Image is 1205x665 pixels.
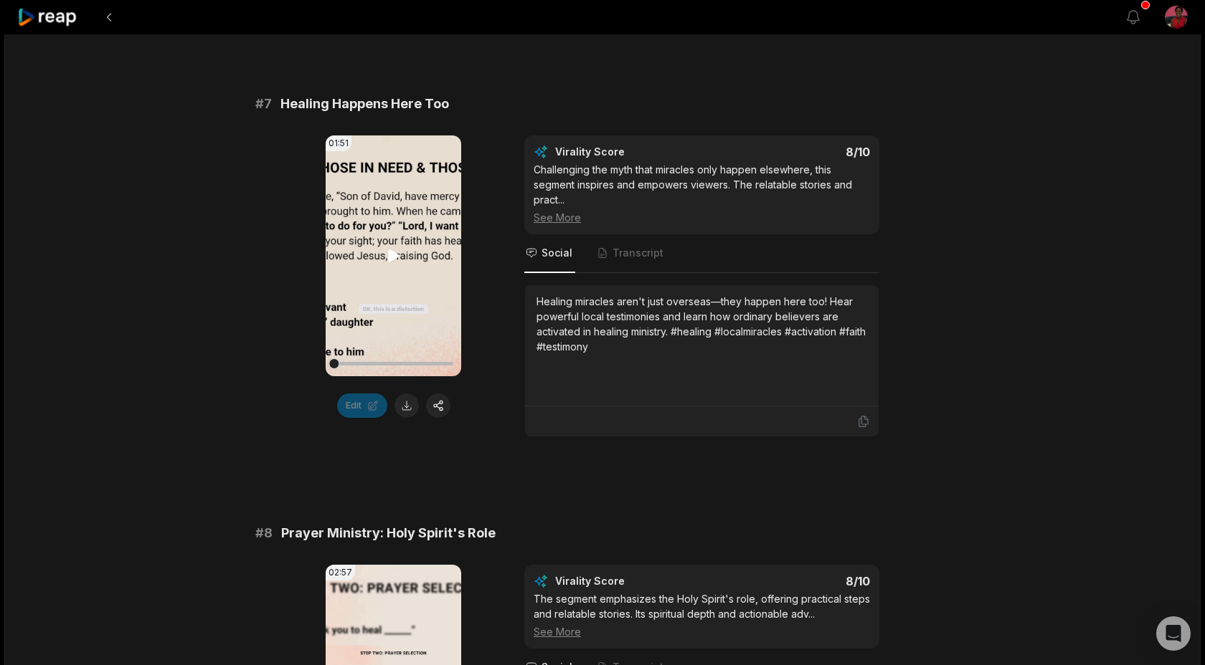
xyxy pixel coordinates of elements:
[717,145,871,159] div: 8 /10
[717,574,871,588] div: 8 /10
[534,210,870,225] div: See More
[280,94,449,114] span: Healing Happens Here Too
[534,624,870,639] div: See More
[281,523,496,543] span: Prayer Ministry: Holy Spirit's Role
[255,94,272,114] span: # 7
[524,234,879,273] nav: Tabs
[337,393,387,418] button: Edit
[555,574,709,588] div: Virality Score
[534,591,870,639] div: The segment emphasizes the Holy Spirit's role, offering practical steps and relatable stories. It...
[1156,616,1191,651] div: Open Intercom Messenger
[613,246,663,260] span: Transcript
[542,246,572,260] span: Social
[255,523,273,543] span: # 8
[534,162,870,225] div: Challenging the myth that miracles only happen elsewhere, this segment inspires and empowers view...
[326,135,461,376] video: Your browser does not support mp4 format.
[537,294,867,354] div: Healing miracles aren't just overseas—they happen here too! Hear powerful local testimonies and l...
[555,145,709,159] div: Virality Score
